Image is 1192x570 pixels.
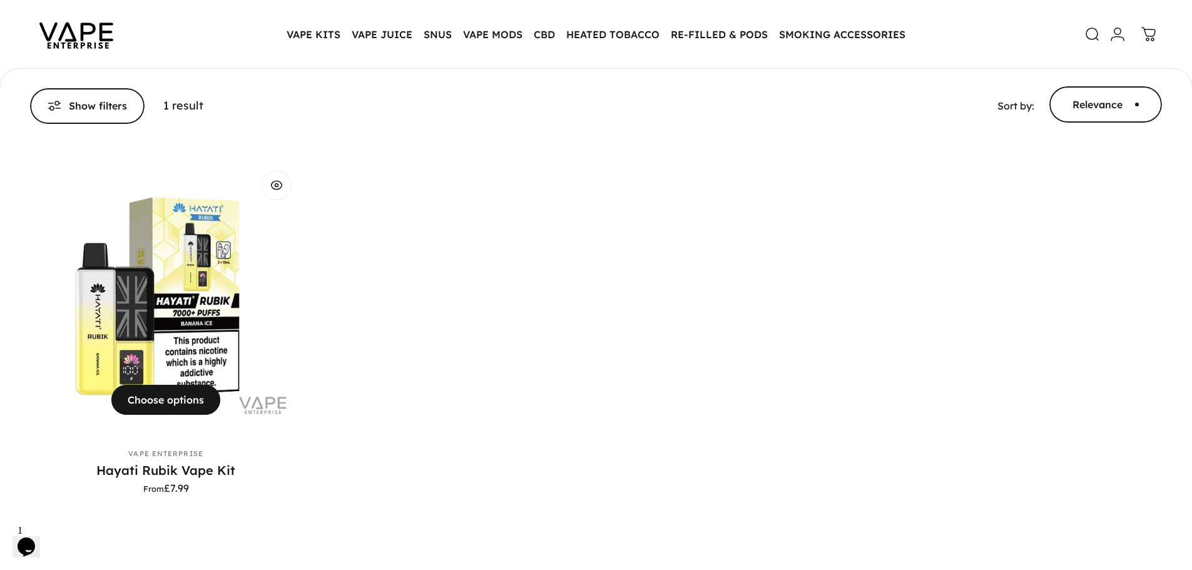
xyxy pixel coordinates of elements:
[13,520,53,557] iframe: chat widget
[143,484,164,494] small: From
[281,21,911,48] nav: Primary
[30,160,302,432] a: Hayati Rubik Vape Kit
[418,21,457,48] summary: SNUS
[457,21,528,48] summary: VAPE MODS
[281,21,346,48] summary: VAPE KITS
[30,88,145,124] button: Show filters
[665,21,773,48] summary: RE-FILLED & PODS
[773,21,911,48] summary: SMOKING ACCESSORIES
[997,99,1034,112] span: Sort by:
[128,449,203,458] a: Vape Enterprise
[163,97,203,115] p: 1 result
[143,483,189,493] span: £7.99
[111,385,220,415] button: Choose options
[96,462,235,478] a: Hayati Rubik Vape Kit
[20,5,133,64] img: Vape Enterprise
[1135,21,1163,48] a: 0 items
[346,21,418,48] summary: VAPE JUICE
[528,21,561,48] summary: CBD
[30,160,302,432] img: Hayati Rubik
[561,21,665,48] summary: HEATED TOBACCO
